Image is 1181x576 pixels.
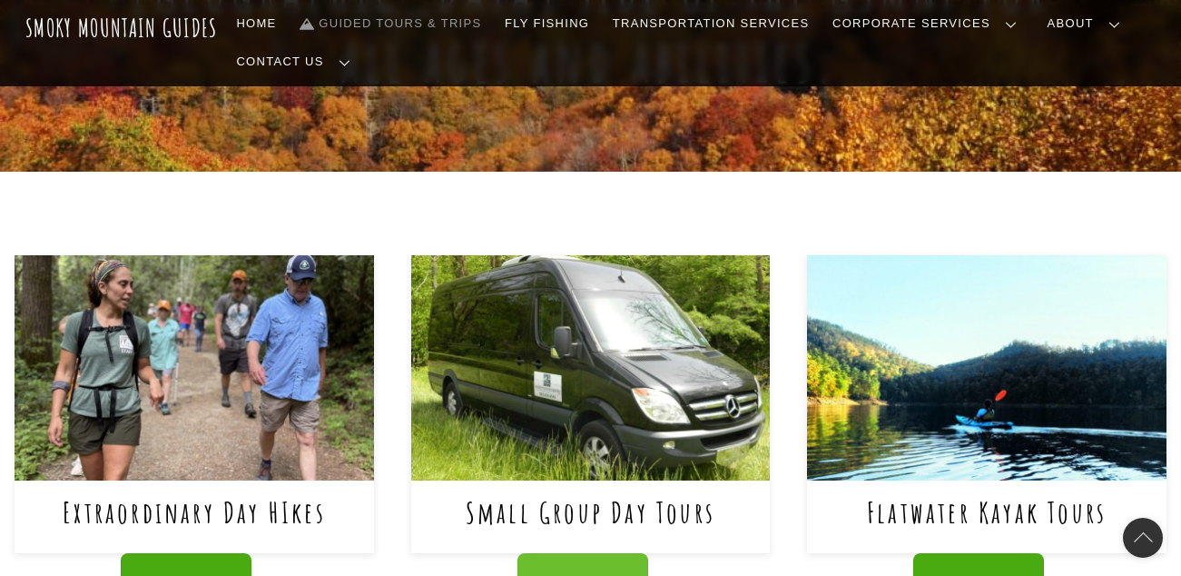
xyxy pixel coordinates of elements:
[867,493,1107,531] a: Flatwater Kayak Tours
[15,255,374,480] img: Extraordinary Day HIkes
[230,5,284,43] a: Home
[411,255,771,480] img: Small Group Day Tours
[292,5,488,43] a: Guided Tours & Trips
[63,493,326,531] a: Extraordinary Day HIkes
[1040,5,1135,43] a: About
[807,255,1166,480] img: Flatwater Kayak Tours
[605,5,816,43] a: Transportation Services
[497,5,596,43] a: Fly Fishing
[466,493,715,531] a: Small Group Day Tours
[25,13,218,43] a: Smoky Mountain Guides
[825,5,1031,43] a: Corporate Services
[230,43,365,81] a: Contact Us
